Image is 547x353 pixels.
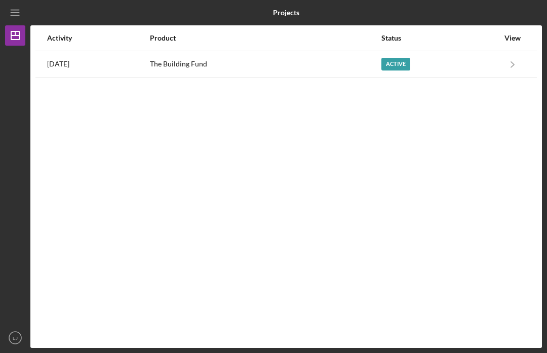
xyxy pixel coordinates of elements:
[13,335,18,341] text: LJ
[47,60,69,68] time: 2025-08-20 05:16
[381,34,499,42] div: Status
[381,58,410,70] div: Active
[47,34,149,42] div: Activity
[150,34,380,42] div: Product
[273,9,299,17] b: Projects
[150,52,380,77] div: The Building Fund
[5,328,25,348] button: LJ
[500,34,525,42] div: View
